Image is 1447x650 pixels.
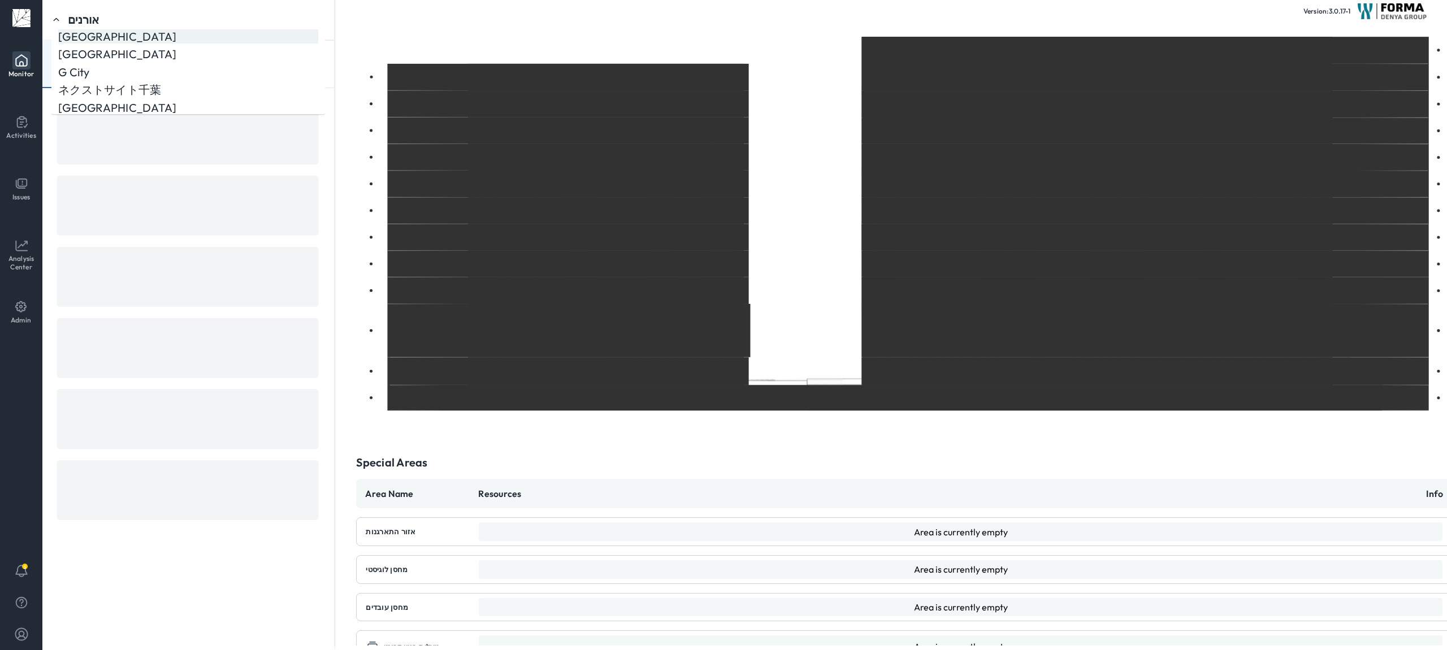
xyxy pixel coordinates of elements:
[914,601,1008,613] div: Area is currently empty
[3,254,40,272] p: Analysis Center
[58,29,176,44] p: [GEOGRAPHIC_DATA]
[365,488,478,499] div: Area Name
[356,455,427,470] div: Special Areas
[8,69,34,78] p: Monitor
[1,108,42,169] a: Activities
[11,316,31,324] p: Admin
[1,170,42,231] a: Issues
[914,526,1008,538] div: Area is currently empty
[1303,7,1351,15] div: Version: 3.0.17-1
[366,527,415,536] div: אזור התארגנות
[6,131,36,139] p: Activities
[58,47,176,62] p: [GEOGRAPHIC_DATA]
[58,82,161,97] p: ネクストサイト千葉
[1426,488,1443,499] div: Info
[24,564,26,570] span: 5
[366,565,408,574] div: מחסן לוגיסטי
[478,488,1426,499] div: Resources
[58,65,90,80] p: G City
[68,12,99,27] div: אורנים
[42,88,334,539] div: animation
[51,15,61,24] img: <
[1,232,42,293] a: Analysis Center
[58,101,176,115] p: [GEOGRAPHIC_DATA]
[1,47,42,108] a: Monitor
[12,193,31,201] p: Issues
[366,603,408,612] div: מחסן עובדים
[1358,3,1427,19] img: Project logo
[914,564,1008,575] div: Area is currently empty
